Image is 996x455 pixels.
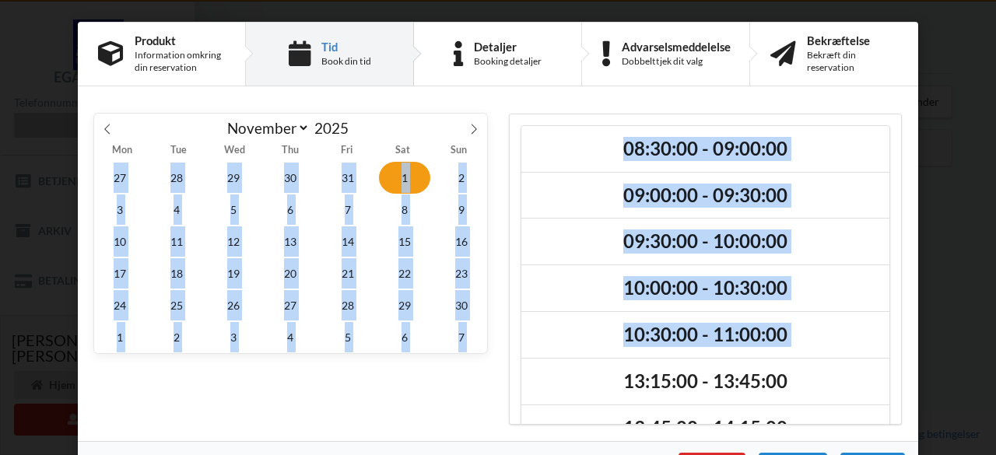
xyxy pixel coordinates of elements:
[436,162,487,194] span: November 2, 2025
[265,226,317,257] span: November 13, 2025
[208,194,259,226] span: November 5, 2025
[135,49,225,74] div: Information omkring din reservation
[319,145,375,156] span: Fri
[474,40,542,53] div: Detaljer
[532,229,879,254] h2: 09:30:00 - 10:00:00
[322,162,373,194] span: October 31, 2025
[151,162,202,194] span: October 28, 2025
[150,145,206,156] span: Tue
[807,49,898,74] div: Bekræft din reservation
[265,289,317,321] span: November 27, 2025
[379,321,430,353] span: December 6, 2025
[431,145,487,156] span: Sun
[321,55,371,68] div: Book din tid
[151,257,202,289] span: November 18, 2025
[151,226,202,257] span: November 11, 2025
[622,55,731,68] div: Dobbelttjek dit valg
[375,145,431,156] span: Sat
[135,34,225,47] div: Produkt
[322,289,373,321] span: November 28, 2025
[436,321,487,353] span: December 7, 2025
[265,162,317,194] span: October 30, 2025
[379,162,430,194] span: November 1, 2025
[379,194,430,226] span: November 8, 2025
[208,321,259,353] span: December 3, 2025
[310,119,361,137] input: Year
[436,257,487,289] span: November 23, 2025
[208,289,259,321] span: November 26, 2025
[94,194,146,226] span: November 3, 2025
[622,40,731,53] div: Advarselsmeddelelse
[379,257,430,289] span: November 22, 2025
[151,194,202,226] span: November 4, 2025
[322,226,373,257] span: November 14, 2025
[94,226,146,257] span: November 10, 2025
[151,321,202,353] span: December 2, 2025
[807,34,898,47] div: Bekræftelse
[532,416,879,440] h2: 13:45:00 - 14:15:00
[436,226,487,257] span: November 16, 2025
[94,162,146,194] span: October 27, 2025
[379,226,430,257] span: November 15, 2025
[94,257,146,289] span: November 17, 2025
[94,289,146,321] span: November 24, 2025
[265,194,317,226] span: November 6, 2025
[94,321,146,353] span: December 1, 2025
[262,145,318,156] span: Thu
[532,276,879,300] h2: 10:00:00 - 10:30:00
[265,321,317,353] span: December 4, 2025
[206,145,262,156] span: Wed
[208,226,259,257] span: November 12, 2025
[321,40,371,53] div: Tid
[379,289,430,321] span: November 29, 2025
[436,289,487,321] span: November 30, 2025
[532,184,879,208] h2: 09:00:00 - 09:30:00
[322,194,373,226] span: November 7, 2025
[322,321,373,353] span: December 5, 2025
[474,55,542,68] div: Booking detaljer
[220,118,310,138] select: Month
[208,257,259,289] span: November 19, 2025
[151,289,202,321] span: November 25, 2025
[94,145,150,156] span: Mon
[532,323,879,347] h2: 10:30:00 - 11:00:00
[436,194,487,226] span: November 9, 2025
[322,257,373,289] span: November 21, 2025
[208,162,259,194] span: October 29, 2025
[532,369,879,394] h2: 13:15:00 - 13:45:00
[532,137,879,161] h2: 08:30:00 - 09:00:00
[265,257,317,289] span: November 20, 2025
